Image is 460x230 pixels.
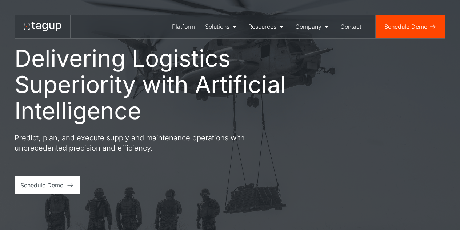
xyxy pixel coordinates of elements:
div: Schedule Demo [20,181,64,190]
a: Company [290,15,335,38]
div: Platform [172,22,195,31]
a: Schedule Demo [376,15,445,38]
div: Resources [248,22,276,31]
div: Company [295,22,321,31]
div: Contact [340,22,361,31]
div: Schedule Demo [384,22,428,31]
p: Predict, plan, and execute supply and maintenance operations with unprecedented precision and eff... [15,133,276,153]
a: Contact [335,15,367,38]
div: Solutions [205,22,229,31]
a: Platform [167,15,200,38]
a: Resources [243,15,290,38]
a: Schedule Demo [15,176,80,194]
h1: Delivering Logistics Superiority with Artificial Intelligence [15,45,320,124]
a: Solutions [200,15,243,38]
